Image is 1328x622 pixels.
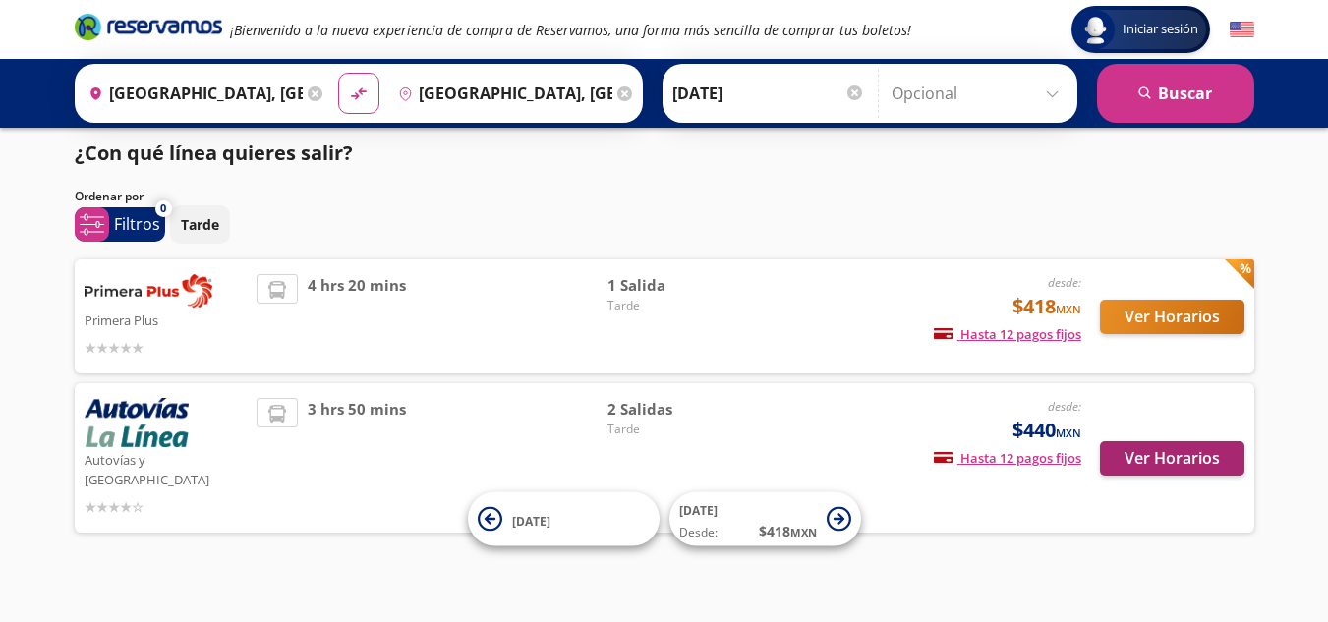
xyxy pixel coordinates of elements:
small: MXN [1056,425,1081,440]
p: Primera Plus [85,308,248,331]
p: ¿Con qué línea quieres salir? [75,139,353,168]
span: Tarde [607,297,745,314]
button: Buscar [1097,64,1254,123]
span: 3 hrs 50 mins [308,398,406,518]
button: [DATE] [468,492,660,546]
button: Ver Horarios [1100,441,1244,476]
small: MXN [1056,302,1081,316]
p: Filtros [114,212,160,236]
p: Tarde [181,214,219,235]
span: [DATE] [512,512,550,529]
span: $ 418 [759,521,817,541]
em: ¡Bienvenido a la nueva experiencia de compra de Reservamos, una forma más sencilla de comprar tus... [230,21,911,39]
button: [DATE]Desde:$418MXN [669,492,861,546]
span: 2 Salidas [607,398,745,421]
span: 0 [160,200,166,217]
button: Tarde [170,205,230,244]
p: Ordenar por [75,188,144,205]
span: 1 Salida [607,274,745,297]
small: MXN [790,525,817,539]
span: 4 hrs 20 mins [308,274,406,359]
img: Primera Plus [85,274,212,308]
span: Hasta 12 pagos fijos [934,449,1081,467]
span: $418 [1012,292,1081,321]
img: Autovías y La Línea [85,398,189,447]
input: Buscar Destino [390,69,612,118]
span: $440 [1012,416,1081,445]
em: desde: [1048,274,1081,291]
span: Desde: [679,524,718,541]
input: Elegir Fecha [672,69,865,118]
input: Opcional [892,69,1068,118]
p: Autovías y [GEOGRAPHIC_DATA] [85,447,248,489]
span: Hasta 12 pagos fijos [934,325,1081,343]
i: Brand Logo [75,12,222,41]
button: English [1230,18,1254,42]
span: Tarde [607,421,745,438]
button: 0Filtros [75,207,165,242]
button: Ver Horarios [1100,300,1244,334]
em: desde: [1048,398,1081,415]
span: [DATE] [679,502,718,519]
span: Iniciar sesión [1115,20,1206,39]
a: Brand Logo [75,12,222,47]
input: Buscar Origen [81,69,303,118]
